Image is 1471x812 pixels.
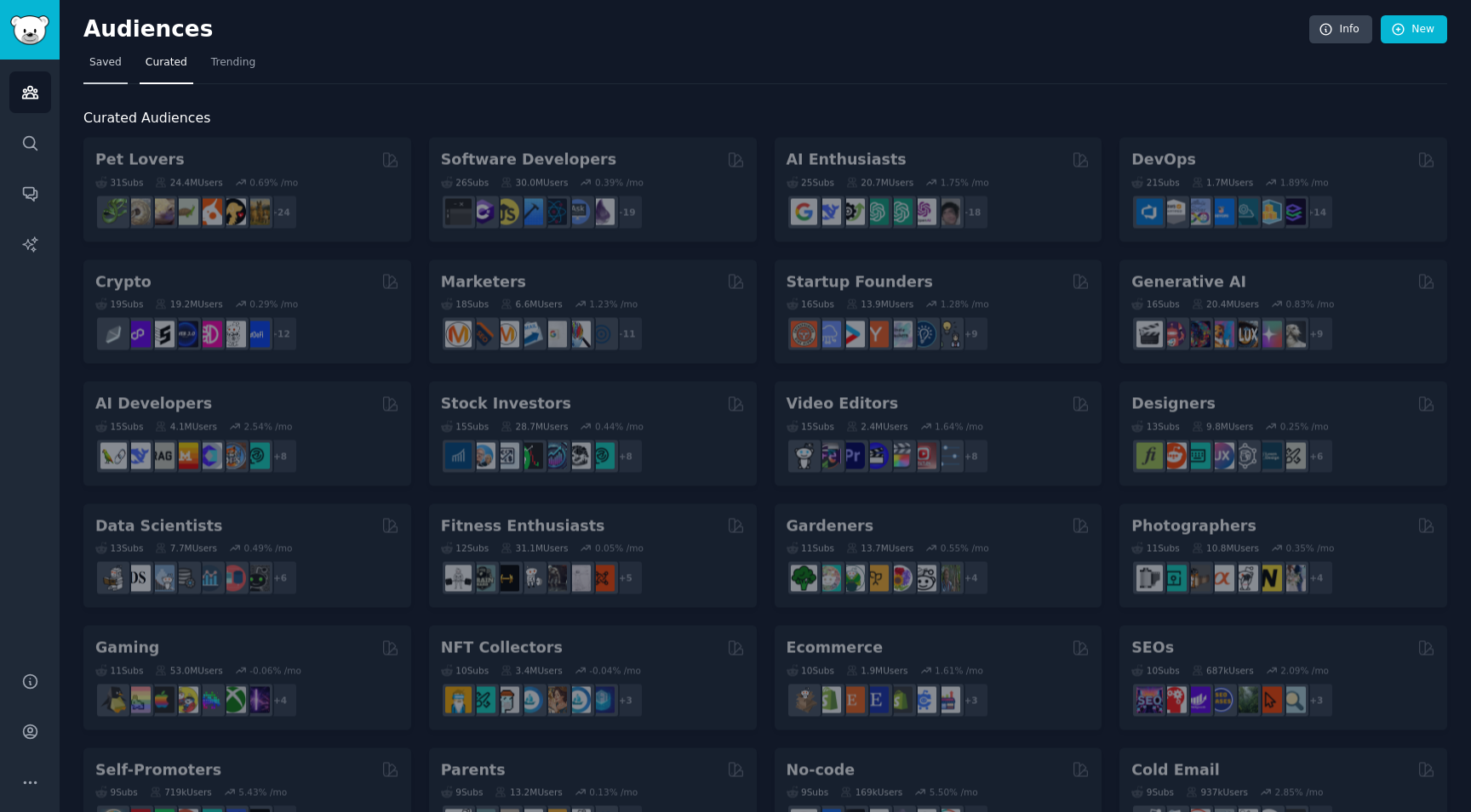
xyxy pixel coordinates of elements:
img: EntrepreneurRideAlong [791,321,817,347]
div: 13.2M Users [495,786,562,798]
img: content_marketing [445,321,472,347]
img: GoogleGeminiAI [791,199,817,225]
div: + 19 [608,194,644,230]
img: linux_gaming [100,687,127,713]
div: 4.1M Users [155,420,217,432]
img: bigseo [469,321,495,347]
div: 9.8M Users [1192,420,1254,432]
img: macgaming [148,687,175,713]
img: Local_SEO [1232,687,1258,713]
img: streetphotography [1160,565,1187,591]
div: 3.4M Users [501,664,563,676]
img: 0xPolygon [124,321,151,347]
img: flowers [886,565,913,591]
img: reactnative [541,199,567,225]
img: aws_cdk [1256,199,1282,225]
img: typography [1136,443,1163,469]
img: Youtubevideo [910,443,936,469]
div: 19 Sub s [95,298,143,310]
img: GummySearch logo [10,15,49,45]
img: data [243,565,270,591]
div: + 8 [262,438,298,474]
img: GamerPals [172,687,198,713]
div: 9 Sub s [95,786,138,798]
img: OpenseaMarket [564,687,591,713]
img: OpenSeaNFT [517,687,543,713]
div: 53.0M Users [155,664,222,676]
div: 2.09 % /mo [1280,664,1329,676]
img: SonyAlpha [1208,565,1234,591]
img: learndesign [1256,443,1282,469]
img: DeepSeek [124,443,151,469]
img: UI_Design [1184,443,1211,469]
div: 0.39 % /mo [595,176,644,188]
img: SEO_cases [1208,687,1234,713]
div: 0.13 % /mo [589,786,638,798]
img: statistics [148,565,175,591]
img: CryptoNews [220,321,246,347]
div: + 5 [608,560,644,596]
h2: AI Enthusiasts [787,150,907,171]
div: 0.35 % /mo [1285,542,1334,554]
div: 6.6M Users [501,298,563,310]
div: 28.7M Users [501,420,568,432]
img: GoogleSearchConsole [1256,687,1282,713]
img: aivideo [1136,321,1163,347]
h2: Gardeners [787,515,874,537]
img: AItoolsCatalog [839,199,865,225]
div: 15 Sub s [787,420,834,432]
img: ethfinance [100,321,127,347]
div: 31.1M Users [501,542,568,554]
img: UX_Design [1279,443,1306,469]
img: ethstaker [148,321,175,347]
img: defi_ [243,321,270,347]
h2: Startup Founders [787,271,933,292]
img: fitness30plus [541,565,567,591]
img: cockatiel [196,199,222,225]
img: learnjavascript [493,199,519,225]
h2: Crypto [95,271,152,292]
div: + 6 [1298,438,1334,474]
img: VideoEditors [862,443,889,469]
img: ballpython [124,199,151,225]
div: 13.9M Users [846,298,913,310]
img: personaltraining [588,565,615,591]
img: userexperience [1232,443,1258,469]
img: starryai [1256,321,1282,347]
div: 1.89 % /mo [1280,176,1329,188]
img: Entrepreneurship [910,321,936,347]
img: dalle2 [1160,321,1187,347]
a: Saved [83,49,128,84]
img: ValueInvesting [469,443,495,469]
a: Curated [140,49,193,84]
div: 25 Sub s [787,176,834,188]
div: 2.4M Users [846,420,908,432]
img: NFTmarket [493,687,519,713]
img: datascience [124,565,151,591]
img: GardenersWorld [934,565,960,591]
img: Etsy [839,687,865,713]
img: Forex [493,443,519,469]
div: 1.23 % /mo [589,298,638,310]
div: 20.4M Users [1192,298,1259,310]
img: chatgpt_prompts_ [886,199,913,225]
img: Rag [148,443,175,469]
div: + 3 [608,682,644,718]
img: gopro [791,443,817,469]
h2: Stock Investors [441,394,571,415]
img: LangChain [100,443,127,469]
div: 13 Sub s [1131,420,1179,432]
div: 9 Sub s [1131,786,1174,798]
img: growmybusiness [934,321,960,347]
img: vegetablegardening [791,565,817,591]
a: Trending [205,49,261,84]
img: OpenAIDev [910,199,936,225]
div: 19.2M Users [155,298,222,310]
img: succulents [815,565,841,591]
div: 18 Sub s [441,298,489,310]
div: 11 Sub s [95,664,143,676]
img: technicalanalysis [588,443,615,469]
img: web3 [172,321,198,347]
div: 0.05 % /mo [595,542,644,554]
img: canon [1232,565,1258,591]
